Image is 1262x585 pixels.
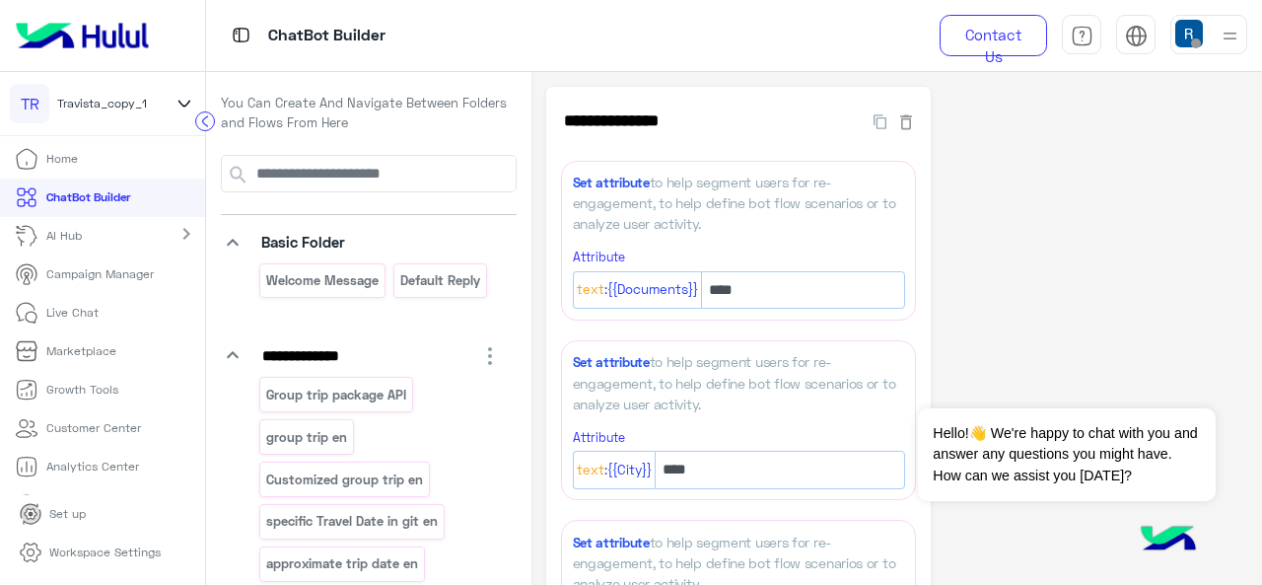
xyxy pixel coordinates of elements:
div: to help segment users for re-engagement, to help define bot flow scenarios or to analyze user act... [573,351,905,413]
p: Workspace Settings [49,544,161,561]
p: AI Hub [46,227,82,245]
span: Basic Folder [261,233,345,251]
img: Logo [8,15,157,56]
p: group trip en [265,426,349,449]
p: ChatBot Builder [46,188,130,206]
mat-icon: chevron_right [175,491,198,515]
small: Attribute [573,430,625,445]
p: Group trip package API [265,384,408,406]
span: Text [577,279,604,301]
i: keyboard_arrow_down [221,231,245,255]
div: TR [10,84,49,123]
p: Customized group trip en [265,469,425,491]
img: tab [229,23,253,47]
img: hulul-logo.png [1134,506,1203,575]
p: ChatBot Builder [268,23,386,49]
p: Welcome Message [265,269,381,292]
i: keyboard_arrow_down [221,343,245,367]
p: Home [46,150,78,168]
a: Contact Us [940,15,1047,56]
p: specific Travel Date in git en [265,510,440,533]
p: Marketplace [46,342,116,360]
p: Set up [49,505,86,523]
img: profile [1218,24,1242,48]
a: tab [1062,15,1101,56]
span: Hello!👋 We're happy to chat with you and answer any questions you might have. How can we assist y... [918,408,1215,501]
button: Duplicate Flow [864,110,896,132]
img: tab [1071,25,1093,47]
a: Workspace Settings [4,534,176,572]
span: Travista_copy_1 [57,95,147,112]
p: Customer Center [46,419,141,437]
span: :{{Documents}} [604,279,698,301]
p: Default reply [398,269,481,292]
img: tab [1125,25,1148,47]
mat-icon: chevron_right [175,222,198,246]
p: Growth Tools [46,381,118,399]
span: Text [577,460,604,481]
span: :{{City}} [604,460,652,481]
span: Set attribute [573,535,650,550]
p: Campaign Manager [46,265,154,283]
div: to help segment users for re-engagement, to help define bot flow scenarios or to analyze user act... [573,172,905,234]
p: approximate trip date en [265,552,420,575]
p: You Can Create And Navigate Between Folders and Flows From Here [221,94,517,132]
img: userImage [1175,20,1203,47]
small: Attribute [573,250,625,264]
a: Set up [4,495,102,534]
span: Set attribute [573,354,650,370]
p: Analytics Center [46,458,139,475]
span: Set attribute [573,175,650,190]
button: Delete Flow [896,110,916,132]
p: Live Chat [46,304,99,322]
